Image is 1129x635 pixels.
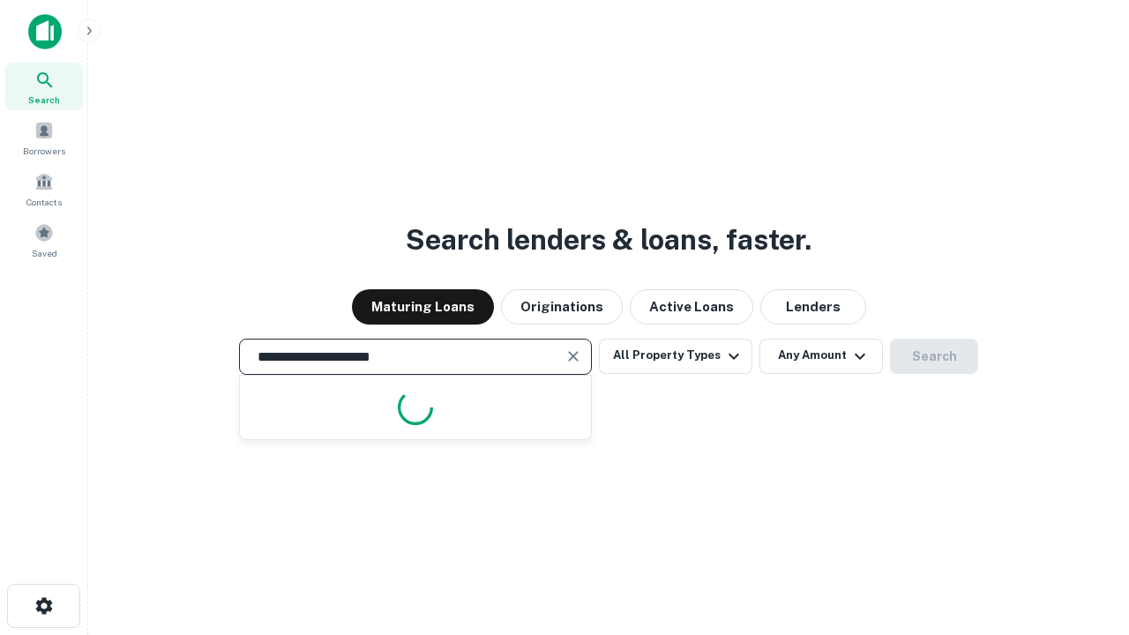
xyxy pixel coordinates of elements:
[406,219,811,261] h3: Search lenders & loans, faster.
[5,114,83,161] a: Borrowers
[23,144,65,158] span: Borrowers
[32,246,57,260] span: Saved
[561,344,586,369] button: Clear
[760,289,866,325] button: Lenders
[501,289,623,325] button: Originations
[5,63,83,110] a: Search
[352,289,494,325] button: Maturing Loans
[630,289,753,325] button: Active Loans
[26,195,62,209] span: Contacts
[1041,494,1129,579] iframe: Chat Widget
[759,339,883,374] button: Any Amount
[5,165,83,213] a: Contacts
[28,14,62,49] img: capitalize-icon.png
[599,339,752,374] button: All Property Types
[5,216,83,264] a: Saved
[28,93,60,107] span: Search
